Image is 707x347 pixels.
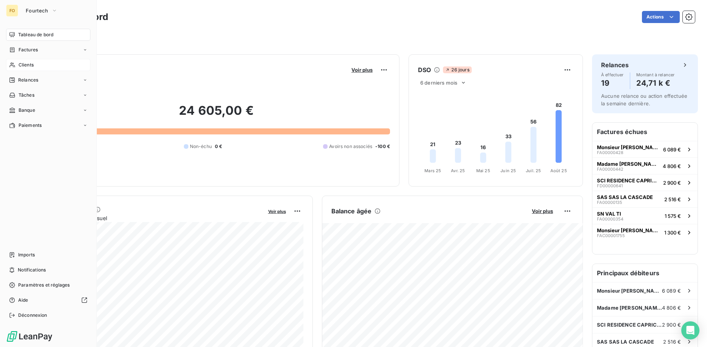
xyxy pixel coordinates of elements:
span: 1 300 € [664,230,681,236]
span: SN VAL TI [597,211,621,217]
h6: Relances [601,60,629,69]
span: FAC00001755 [597,233,625,238]
a: Relances [6,74,90,86]
span: 2 516 € [663,339,681,345]
a: Banque [6,104,90,116]
span: 26 jours [443,66,471,73]
a: Imports [6,249,90,261]
span: 2 900 € [662,322,681,328]
button: Monsieur [PERSON_NAME]FA000004286 089 € [592,141,698,157]
h6: DSO [418,65,431,74]
span: Monsieur [PERSON_NAME] [597,144,660,150]
span: Fourtech [26,8,48,14]
h6: Balance âgée [331,207,372,216]
span: Paramètres et réglages [18,282,70,288]
a: Paramètres et réglages [6,279,90,291]
h6: Principaux débiteurs [592,264,698,282]
span: Tâches [19,92,34,99]
button: Voir plus [349,66,375,73]
span: Paiements [19,122,42,129]
span: 6 089 € [663,147,681,153]
span: 1 575 € [665,213,681,219]
a: Factures [6,44,90,56]
span: Imports [18,251,35,258]
div: Open Intercom Messenger [681,321,699,339]
span: Madame [PERSON_NAME] ET MONSIEUR [597,161,660,167]
span: Banque [19,107,35,114]
button: SN VAL TIFA000003541 575 € [592,207,698,224]
span: SAS SAS LA CASCADE [597,339,654,345]
h4: 19 [601,77,624,89]
span: Non-échu [190,143,212,150]
span: Madame [PERSON_NAME] ET MONSIEUR [597,305,662,311]
a: Aide [6,294,90,306]
a: Tâches [6,89,90,101]
tspan: Mai 25 [476,168,490,173]
h6: Factures échues [592,123,698,141]
button: Monsieur [PERSON_NAME]FAC000017551 300 € [592,224,698,241]
button: Actions [642,11,680,23]
span: FA00000354 [597,217,623,221]
span: Monsieur [PERSON_NAME] [597,227,661,233]
button: Madame [PERSON_NAME] ET MONSIEURFA000004424 806 € [592,157,698,174]
tspan: Avr. 25 [451,168,465,173]
h4: 24,71 k € [636,77,675,89]
a: Paiements [6,119,90,131]
span: 4 806 € [662,305,681,311]
div: FO [6,5,18,17]
span: 6 089 € [662,288,681,294]
span: Aide [18,297,28,304]
button: Voir plus [530,208,555,214]
span: Relances [18,77,38,83]
span: 2 516 € [664,196,681,202]
span: FD00000641 [597,184,623,188]
tspan: Juil. 25 [526,168,541,173]
span: 0 € [215,143,222,150]
span: -100 € [375,143,390,150]
span: FA00000428 [597,150,623,155]
button: SAS SAS LA CASCADEFA000001352 516 € [592,191,698,207]
span: À effectuer [601,72,624,77]
span: Déconnexion [18,312,47,319]
span: Aucune relance ou action effectuée la semaine dernière. [601,93,687,106]
tspan: Août 25 [550,168,567,173]
a: Clients [6,59,90,71]
span: Avoirs non associés [329,143,372,150]
span: Factures [19,46,38,53]
span: Voir plus [268,209,286,214]
span: 6 derniers mois [420,80,457,86]
button: Voir plus [266,208,288,214]
span: FA00000442 [597,167,623,171]
tspan: Mars 25 [424,168,441,173]
button: SCI RESIDENCE CAPRICORNEFD000006412 900 € [592,174,698,191]
img: Logo LeanPay [6,330,53,342]
span: Monsieur [PERSON_NAME] [597,288,662,294]
span: SCI RESIDENCE CAPRICORNE [597,177,660,184]
span: Notifications [18,267,46,273]
span: 2 900 € [663,180,681,186]
span: Tableau de bord [18,31,53,38]
span: Voir plus [351,67,373,73]
h2: 24 605,00 € [43,103,390,126]
a: Tableau de bord [6,29,90,41]
span: SCI RESIDENCE CAPRICORNE [597,322,662,328]
span: SAS SAS LA CASCADE [597,194,653,200]
span: 4 806 € [663,163,681,169]
tspan: Juin 25 [500,168,516,173]
span: Voir plus [532,208,553,214]
span: Montant à relancer [636,72,675,77]
span: Clients [19,62,34,68]
span: FA00000135 [597,200,622,205]
span: Chiffre d'affaires mensuel [43,214,263,222]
